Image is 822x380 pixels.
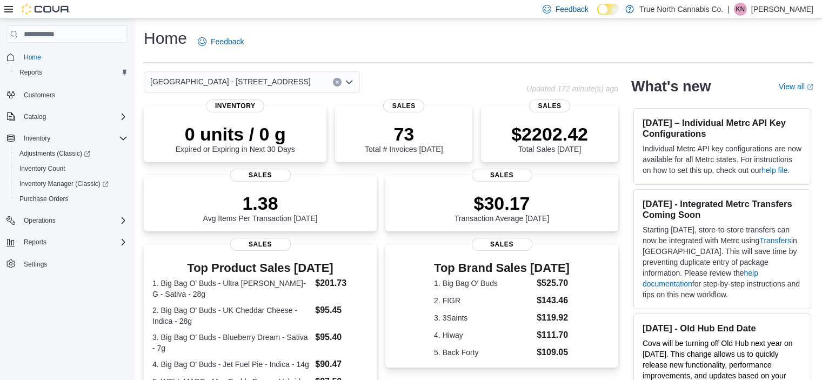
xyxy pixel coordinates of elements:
h3: Top Product Sales [DATE] [152,262,368,275]
dt: 3. 3Saints [434,312,532,323]
a: Reports [15,66,46,79]
p: Updated 172 minute(s) ago [526,84,618,93]
span: Operations [19,214,128,227]
dt: 2. FIGR [434,295,532,306]
button: Catalog [19,110,50,123]
span: Reports [19,68,42,77]
button: Clear input [333,78,342,86]
dt: 1. Big Bag O' Buds - Ultra [PERSON_NAME]-G - Sativa - 28g [152,278,311,299]
input: Dark Mode [597,4,620,15]
span: Purchase Orders [15,192,128,205]
span: Reports [19,236,128,249]
h2: What's new [631,78,711,95]
button: Catalog [2,109,132,124]
h3: [DATE] - Integrated Metrc Transfers Coming Soon [643,198,802,220]
button: Operations [19,214,60,227]
button: Settings [2,256,132,272]
span: Customers [24,91,55,99]
span: Inventory [19,132,128,145]
span: Inventory Count [19,164,65,173]
span: KN [736,3,745,16]
dd: $143.46 [537,294,570,307]
div: Avg Items Per Transaction [DATE] [203,192,318,223]
p: $2202.42 [511,123,588,145]
dd: $95.40 [315,331,368,344]
span: Reports [15,66,128,79]
button: Inventory [2,131,132,146]
span: Settings [24,260,47,269]
span: Dark Mode [597,15,598,16]
span: Purchase Orders [19,195,69,203]
span: Inventory [24,134,50,143]
a: Purchase Orders [15,192,73,205]
a: Home [19,51,45,64]
a: Inventory Count [15,162,70,175]
span: Sales [472,238,532,251]
div: Expired or Expiring in Next 30 Days [176,123,295,154]
span: Feedback [211,36,244,47]
h3: [DATE] – Individual Metrc API Key Configurations [643,117,802,139]
span: Adjustments (Classic) [19,149,90,158]
span: Sales [472,169,532,182]
span: Inventory Manager (Classic) [15,177,128,190]
button: Purchase Orders [11,191,132,206]
a: Feedback [193,31,248,52]
p: Starting [DATE], store-to-store transfers can now be integrated with Metrc using in [GEOGRAPHIC_D... [643,224,802,300]
span: Catalog [24,112,46,121]
button: Open list of options [345,78,353,86]
div: Transaction Average [DATE] [455,192,550,223]
svg: External link [807,84,813,90]
p: | [727,3,730,16]
a: Settings [19,258,51,271]
span: Adjustments (Classic) [15,147,128,160]
dd: $201.73 [315,277,368,290]
a: Adjustments (Classic) [11,146,132,161]
h1: Home [144,28,187,49]
button: Reports [19,236,51,249]
a: help file [761,166,787,175]
p: 73 [365,123,443,145]
span: Inventory [206,99,264,112]
nav: Complex example [6,45,128,300]
span: Home [19,50,128,64]
h3: Top Brand Sales [DATE] [434,262,570,275]
dd: $119.92 [537,311,570,324]
p: 0 units / 0 g [176,123,295,145]
a: Inventory Manager (Classic) [11,176,132,191]
button: Inventory [19,132,55,145]
a: Inventory Manager (Classic) [15,177,113,190]
dt: 3. Big Bag O' Buds - Blueberry Dream - Sativa - 7g [152,332,311,354]
dd: $95.45 [315,304,368,317]
button: Reports [2,235,132,250]
dt: 2. Big Bag O' Buds - UK Cheddar Cheese - Indica - 28g [152,305,311,326]
span: Reports [24,238,46,246]
span: Inventory Manager (Classic) [19,179,109,188]
p: True North Cannabis Co. [639,3,723,16]
span: Sales [230,169,291,182]
span: Sales [529,99,570,112]
span: Feedback [556,4,589,15]
dd: $109.05 [537,346,570,359]
span: Sales [230,238,291,251]
div: Kyrah Nicholls [734,3,747,16]
a: View allExternal link [779,82,813,91]
dd: $111.70 [537,329,570,342]
p: [PERSON_NAME] [751,3,813,16]
p: $30.17 [455,192,550,214]
span: Catalog [19,110,128,123]
dt: 5. Back Forty [434,347,532,358]
a: Adjustments (Classic) [15,147,95,160]
img: Cova [22,4,70,15]
a: Transfers [759,236,791,245]
a: Customers [19,89,59,102]
button: Inventory Count [11,161,132,176]
p: Individual Metrc API key configurations are now available for all Metrc states. For instructions ... [643,143,802,176]
button: Operations [2,213,132,228]
button: Customers [2,86,132,102]
span: Settings [19,257,128,271]
span: [GEOGRAPHIC_DATA] - [STREET_ADDRESS] [150,75,311,88]
span: Sales [383,99,424,112]
dt: 4. Big Bag O' Buds - Jet Fuel Pie - Indica - 14g [152,359,311,370]
span: Inventory Count [15,162,128,175]
button: Home [2,49,132,65]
